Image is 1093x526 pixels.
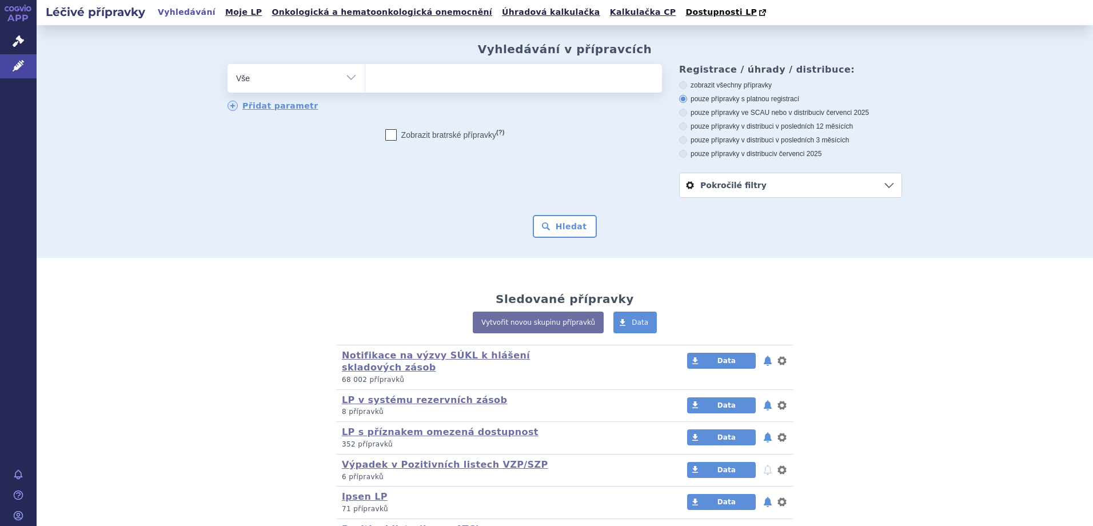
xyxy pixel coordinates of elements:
span: Data [717,466,736,474]
span: 68 002 přípravků [342,376,404,384]
a: Notifikace na výzvy SÚKL k hlášení skladových zásob [342,350,530,373]
span: v červenci 2025 [821,109,869,117]
label: pouze přípravky v distribuci [679,149,902,158]
h2: Sledované přípravky [496,292,634,306]
button: notifikace [762,463,773,477]
label: zobrazit všechny přípravky [679,81,902,90]
span: v červenci 2025 [773,150,821,158]
label: pouze přípravky ve SCAU nebo v distribuci [679,108,902,117]
button: notifikace [762,399,773,412]
a: Data [687,397,756,413]
button: Hledat [533,215,597,238]
a: Onkologická a hematoonkologická onemocnění [268,5,496,20]
span: 352 přípravků [342,440,393,448]
label: Zobrazit bratrské přípravky [385,129,505,141]
span: 6 přípravků [342,473,384,481]
a: Přidat parametr [228,101,318,111]
button: notifikace [762,354,773,368]
a: Ipsen LP [342,491,388,502]
abbr: (?) [496,129,504,136]
label: pouze přípravky v distribuci v posledních 3 měsících [679,136,902,145]
span: Dostupnosti LP [685,7,757,17]
a: Úhradová kalkulačka [498,5,604,20]
a: LP s příznakem omezená dostupnost [342,427,538,437]
button: nastavení [776,495,788,509]
h2: Léčivé přípravky [37,4,154,20]
a: Kalkulačka CP [607,5,680,20]
span: Data [632,318,648,326]
span: Data [717,357,736,365]
a: Moje LP [222,5,265,20]
span: Data [717,433,736,441]
button: nastavení [776,399,788,412]
a: Pokročilé filtry [680,173,901,197]
label: pouze přípravky s platnou registrací [679,94,902,103]
a: Vytvořit novou skupinu přípravků [473,312,604,333]
a: Vyhledávání [154,5,219,20]
button: nastavení [776,354,788,368]
label: pouze přípravky v distribuci v posledních 12 měsících [679,122,902,131]
h2: Vyhledávání v přípravcích [478,42,652,56]
button: notifikace [762,431,773,444]
button: nastavení [776,463,788,477]
a: Data [687,353,756,369]
a: LP v systému rezervních zásob [342,394,507,405]
button: notifikace [762,495,773,509]
a: Dostupnosti LP [682,5,772,21]
span: 71 přípravků [342,505,388,513]
button: nastavení [776,431,788,444]
a: Data [687,494,756,510]
h3: Registrace / úhrady / distribuce: [679,64,902,75]
a: Data [613,312,657,333]
span: Data [717,498,736,506]
span: 8 přípravků [342,408,384,416]
a: Data [687,429,756,445]
span: Data [717,401,736,409]
a: Výpadek v Pozitivních listech VZP/SZP [342,459,548,470]
a: Data [687,462,756,478]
